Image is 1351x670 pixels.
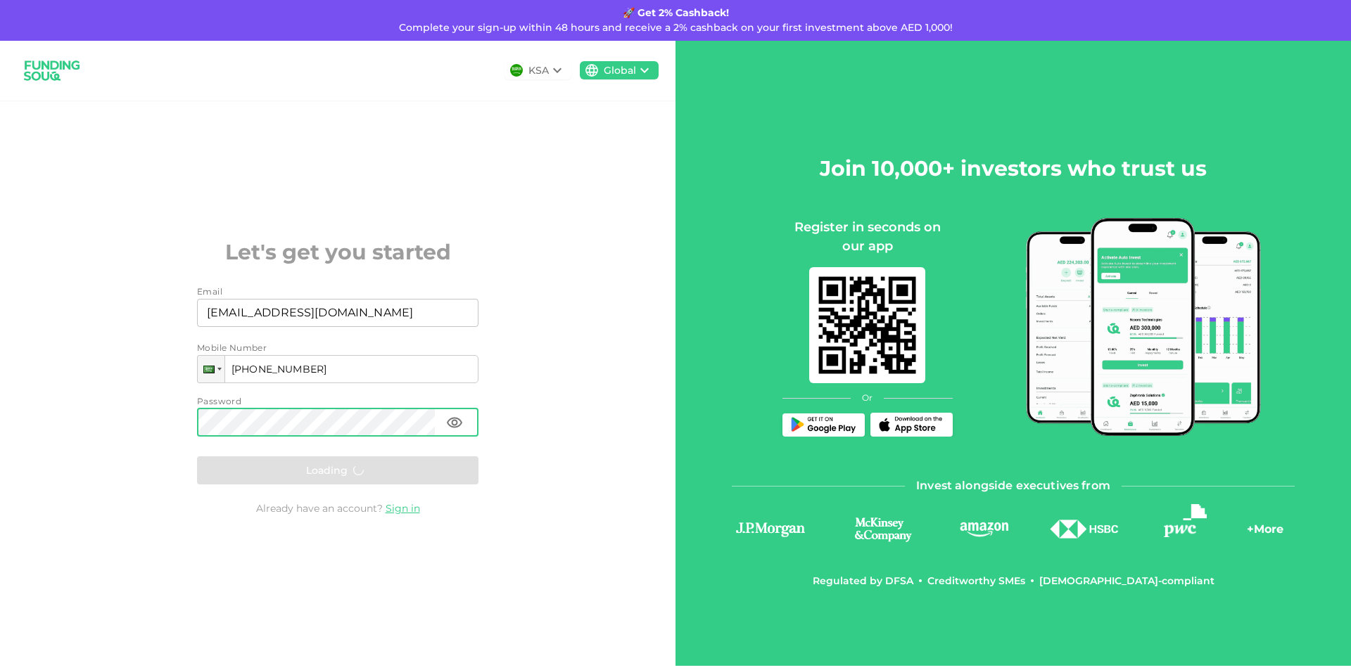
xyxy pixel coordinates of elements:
img: logo [732,520,809,539]
img: logo [958,520,1010,538]
img: Play Store [788,417,858,433]
div: Regulated by DFSA [813,574,913,588]
span: Complete your sign-up within 48 hours and receive a 2% cashback on your first investment above AE... [399,21,953,34]
div: Creditworthy SMEs [927,574,1025,588]
img: logo [17,52,87,89]
img: mobile-app [1026,218,1262,436]
div: Already have an account? [197,501,478,515]
span: Or [862,392,873,404]
div: KSA [528,63,549,78]
input: password [197,408,435,437]
span: Mobile Number [197,341,267,355]
div: + More [1247,521,1283,545]
span: Password [197,396,241,406]
span: Email [197,286,222,297]
strong: 🚀 Get 2% Cashback! [623,6,729,19]
img: App Store [876,416,946,433]
img: logo [842,515,925,543]
a: Sign in [386,502,420,515]
input: 1 (702) 123-4567 [197,355,478,383]
img: flag-sa.b9a346574cdc8950dd34b50780441f57.svg [510,64,523,77]
img: logo [1164,504,1207,536]
img: mobile-app [809,267,925,383]
div: [DEMOGRAPHIC_DATA]-compliant [1039,574,1214,588]
h2: Join 10,000+ investors who trust us [820,153,1207,184]
input: email [197,299,463,327]
span: Invest alongside executives from [916,476,1110,496]
img: logo [1049,520,1120,539]
div: Saudi Arabia: + 966 [198,356,224,382]
div: Global [604,63,636,78]
h2: Let's get you started [197,236,478,268]
div: Register in seconds on our app [782,218,953,256]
